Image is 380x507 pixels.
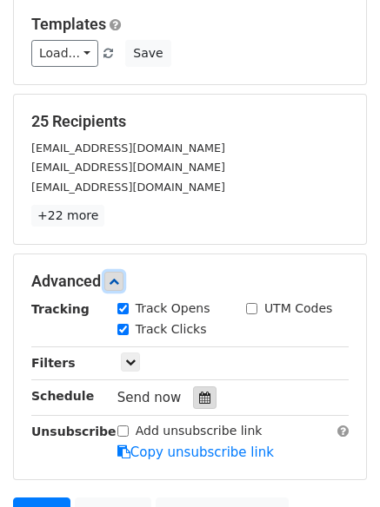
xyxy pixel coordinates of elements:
[117,444,274,460] a: Copy unsubscribe link
[31,356,76,370] strong: Filters
[31,205,104,227] a: +22 more
[31,112,349,131] h5: 25 Recipients
[136,300,210,318] label: Track Opens
[125,40,170,67] button: Save
[136,320,207,339] label: Track Clicks
[31,40,98,67] a: Load...
[31,425,117,438] strong: Unsubscribe
[31,161,225,174] small: [EMAIL_ADDRESS][DOMAIN_NAME]
[31,272,349,291] h5: Advanced
[31,389,94,403] strong: Schedule
[31,181,225,194] small: [EMAIL_ADDRESS][DOMAIN_NAME]
[293,424,380,507] iframe: Chat Widget
[31,15,106,33] a: Templates
[264,300,332,318] label: UTM Codes
[31,142,225,155] small: [EMAIL_ADDRESS][DOMAIN_NAME]
[136,422,263,440] label: Add unsubscribe link
[117,390,182,405] span: Send now
[31,302,90,316] strong: Tracking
